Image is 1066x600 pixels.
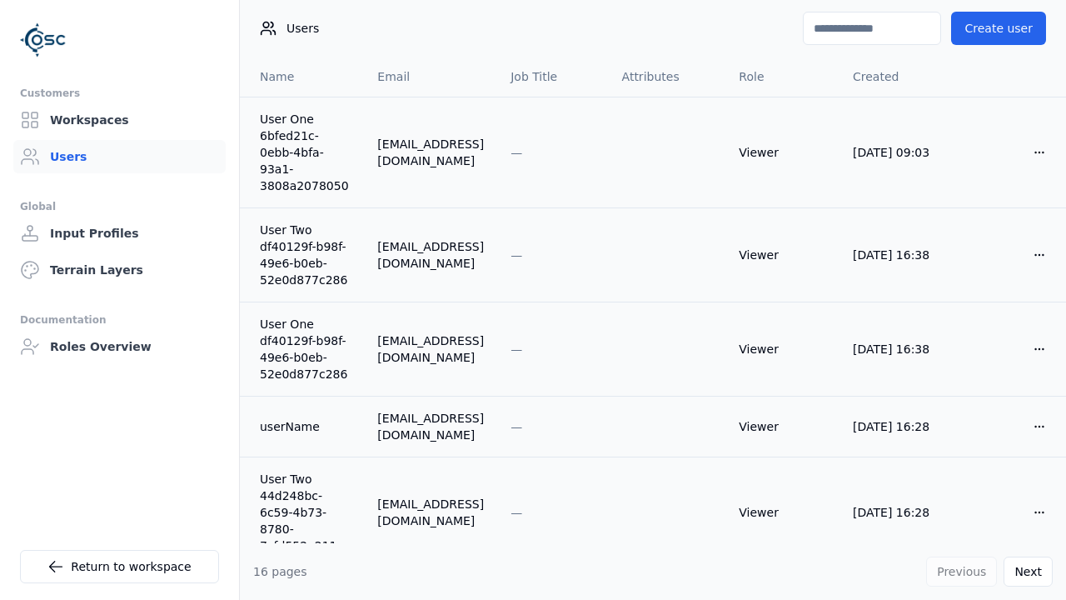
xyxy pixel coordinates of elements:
span: — [511,248,522,262]
div: [EMAIL_ADDRESS][DOMAIN_NAME] [377,238,484,272]
button: Next [1004,557,1053,587]
span: — [511,506,522,519]
th: Job Title [497,57,608,97]
a: User One 6bfed21c-0ebb-4bfa-93a1-3808a2078050 [260,111,351,194]
div: [EMAIL_ADDRESS][DOMAIN_NAME] [377,136,484,169]
div: [EMAIL_ADDRESS][DOMAIN_NAME] [377,410,484,443]
div: Viewer [739,418,826,435]
div: Viewer [739,341,826,357]
div: Viewer [739,504,826,521]
a: Roles Overview [13,330,226,363]
a: Workspaces [13,103,226,137]
div: [EMAIL_ADDRESS][DOMAIN_NAME] [377,496,484,529]
button: Create user [951,12,1046,45]
a: Input Profiles [13,217,226,250]
div: [EMAIL_ADDRESS][DOMAIN_NAME] [377,332,484,366]
a: userName [260,418,351,435]
div: [DATE] 09:03 [853,144,941,161]
div: Documentation [20,310,219,330]
th: Role [725,57,839,97]
img: Logo [20,17,67,63]
th: Email [364,57,497,97]
a: User Two 44d248bc-6c59-4b73-8780-7cfd552e211c [260,471,351,554]
span: — [511,342,522,356]
div: [DATE] 16:28 [853,418,941,435]
th: Name [240,57,364,97]
div: Viewer [739,144,826,161]
div: Customers [20,83,219,103]
a: User Two df40129f-b98f-49e6-b0eb-52e0d877c286 [260,222,351,288]
span: — [511,420,522,433]
a: Users [13,140,226,173]
span: 16 pages [253,565,307,578]
span: — [511,146,522,159]
div: [DATE] 16:38 [853,247,941,263]
a: Terrain Layers [13,253,226,287]
div: [DATE] 16:28 [853,504,941,521]
a: Return to workspace [20,550,219,583]
th: Created [839,57,954,97]
th: Attributes [609,57,726,97]
span: Users [286,20,319,37]
div: [DATE] 16:38 [853,341,941,357]
div: Global [20,197,219,217]
div: Viewer [739,247,826,263]
a: User One df40129f-b98f-49e6-b0eb-52e0d877c286 [260,316,351,382]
